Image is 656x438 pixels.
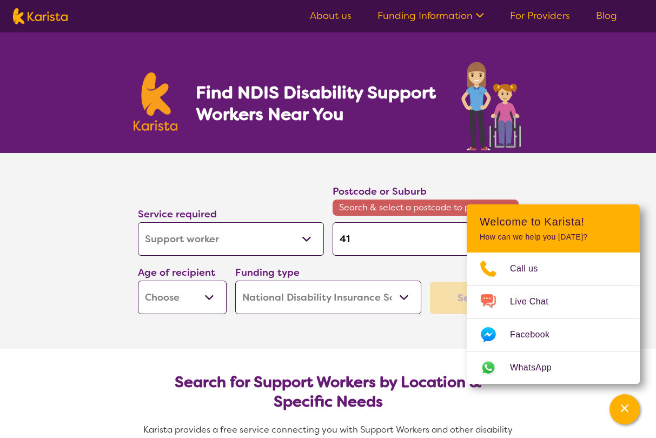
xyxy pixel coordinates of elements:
[138,208,217,221] label: Service required
[467,253,640,384] ul: Choose channel
[510,9,570,22] a: For Providers
[460,58,523,153] img: support-worker
[596,9,617,22] a: Blog
[138,266,215,279] label: Age of recipient
[333,222,519,256] input: Type
[235,266,300,279] label: Funding type
[196,82,438,125] h1: Find NDIS Disability Support Workers Near You
[609,394,640,424] button: Channel Menu
[377,9,484,22] a: Funding Information
[13,8,68,24] img: Karista logo
[147,373,510,412] h2: Search for Support Workers by Location & Specific Needs
[510,261,551,277] span: Call us
[134,72,178,131] img: Karista logo
[510,294,561,310] span: Live Chat
[510,360,565,376] span: WhatsApp
[467,351,640,384] a: Web link opens in a new tab.
[480,215,627,228] h2: Welcome to Karista!
[333,200,519,216] span: Search & select a postcode to proceed
[480,233,627,242] p: How can we help you [DATE]?
[510,327,562,343] span: Facebook
[310,9,352,22] a: About us
[467,204,640,384] div: Channel Menu
[333,185,427,198] label: Postcode or Suburb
